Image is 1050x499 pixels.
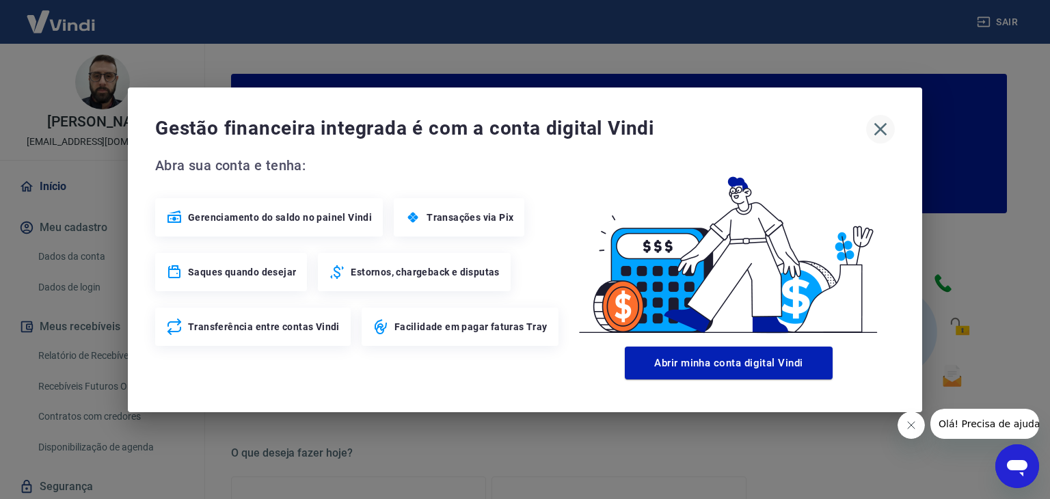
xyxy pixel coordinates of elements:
span: Gerenciamento do saldo no painel Vindi [188,211,372,224]
span: Transações via Pix [427,211,513,224]
span: Estornos, chargeback e disputas [351,265,499,279]
span: Olá! Precisa de ajuda? [8,10,115,21]
span: Transferência entre contas Vindi [188,320,340,334]
button: Abrir minha conta digital Vindi [625,347,833,379]
span: Abra sua conta e tenha: [155,154,563,176]
span: Gestão financeira integrada é com a conta digital Vindi [155,115,866,142]
iframe: Botão para abrir a janela de mensagens [995,444,1039,488]
iframe: Fechar mensagem [898,412,925,439]
span: Facilidade em pagar faturas Tray [394,320,548,334]
iframe: Mensagem da empresa [930,409,1039,439]
span: Saques quando desejar [188,265,296,279]
img: Good Billing [563,154,895,341]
